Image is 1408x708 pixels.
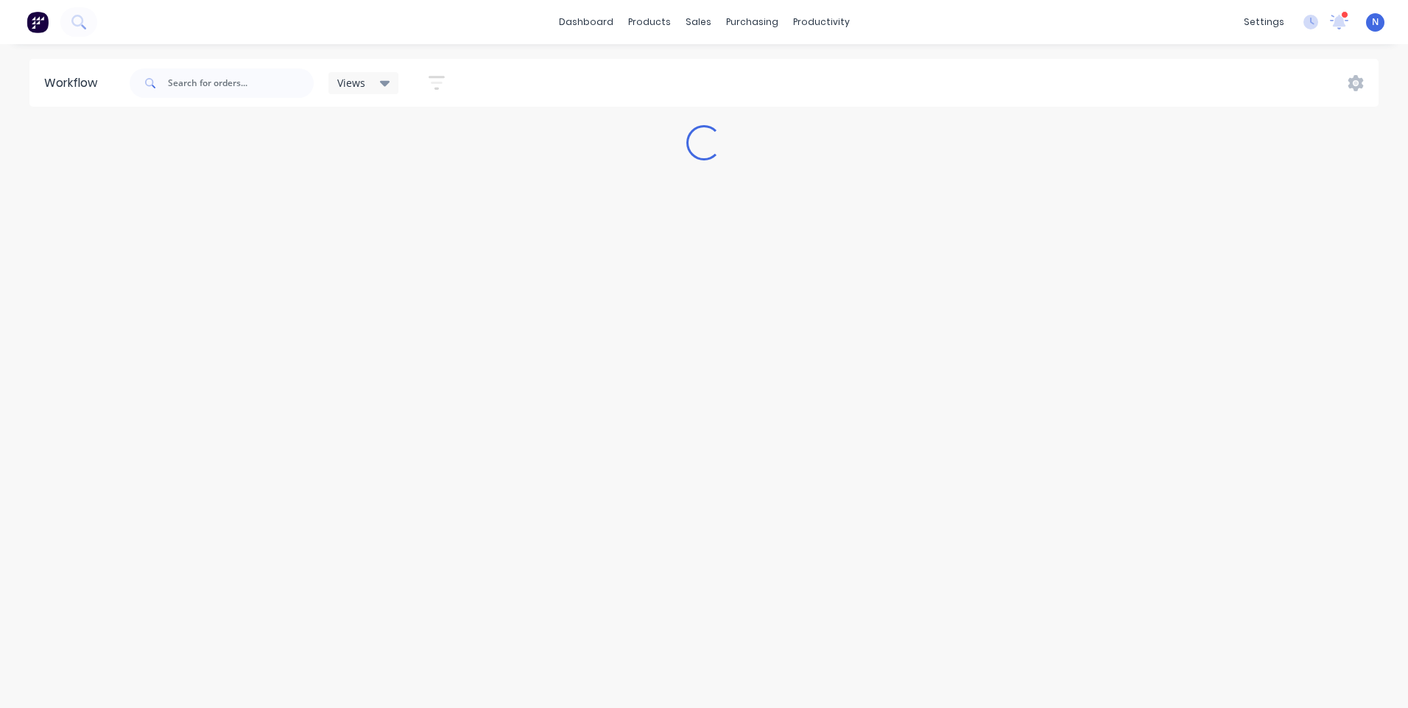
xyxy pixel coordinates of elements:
span: N [1372,15,1379,29]
div: productivity [786,11,857,33]
div: purchasing [719,11,786,33]
div: Workflow [44,74,105,92]
div: settings [1236,11,1292,33]
span: Views [337,75,365,91]
div: products [621,11,678,33]
input: Search for orders... [168,68,314,98]
a: dashboard [552,11,621,33]
div: sales [678,11,719,33]
img: Factory [27,11,49,33]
